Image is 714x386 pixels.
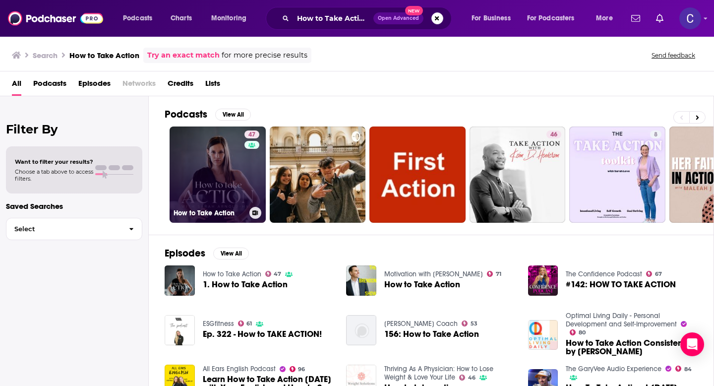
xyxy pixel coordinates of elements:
[459,375,476,381] a: 46
[8,9,103,28] img: Podchaser - Follow, Share and Rate Podcasts
[203,270,261,278] a: How to Take Action
[15,158,93,165] span: Want to filter your results?
[521,10,589,26] button: open menu
[679,7,701,29] img: User Profile
[211,11,246,25] span: Monitoring
[655,272,662,276] span: 67
[384,280,460,289] a: How to Take Action
[471,322,477,326] span: 53
[627,10,644,27] a: Show notifications dropdown
[462,321,477,326] a: 53
[205,75,220,96] a: Lists
[570,329,586,335] a: 80
[373,12,423,24] button: Open AdvancedNew
[679,7,701,29] button: Show profile menu
[579,330,586,335] span: 80
[384,320,458,328] a: Dale Carnegie Coach
[566,270,642,278] a: The Confidence Podcast
[384,270,483,278] a: Motivation with Brendon Burchard
[213,248,249,259] button: View All
[378,16,419,21] span: Open Advanced
[405,6,423,15] span: New
[116,10,165,26] button: open menu
[78,75,111,96] a: Episodes
[15,168,93,182] span: Choose a tab above to access filters.
[646,271,662,277] a: 67
[204,10,259,26] button: open menu
[527,11,575,25] span: For Podcasters
[566,280,676,289] a: #142: HOW TO TAKE ACTION
[12,75,21,96] a: All
[654,130,657,140] span: 8
[528,265,558,296] img: #142: HOW TO TAKE ACTION
[468,376,476,380] span: 46
[33,75,66,96] a: Podcasts
[298,367,305,372] span: 96
[6,226,121,232] span: Select
[546,130,561,138] a: 46
[528,320,558,350] img: How to Take Action Consistently by Steve Pavlina
[675,366,692,372] a: 84
[680,332,704,356] div: Open Intercom Messenger
[566,365,661,373] a: The GaryVee Audio Experience
[222,50,307,61] span: for more precise results
[165,247,249,259] a: EpisodesView All
[171,11,192,25] span: Charts
[165,265,195,296] a: 1. How to Take Action
[293,10,373,26] input: Search podcasts, credits, & more...
[569,127,665,223] a: 8
[684,367,692,372] span: 84
[174,209,245,217] h3: How to Take Action
[246,322,252,326] span: 61
[470,127,566,223] a: 46
[6,122,142,136] h2: Filter By
[164,10,198,26] a: Charts
[203,330,322,338] a: Ep. 322 - How to TAKE ACTION!
[165,108,251,121] a: PodcastsView All
[6,201,142,211] p: Saved Searches
[248,130,255,140] span: 47
[596,11,613,25] span: More
[6,218,142,240] button: Select
[123,11,152,25] span: Podcasts
[69,51,139,60] h3: How to Take Action
[496,272,501,276] span: 71
[203,280,288,289] a: 1. How to Take Action
[165,108,207,121] h2: Podcasts
[465,10,523,26] button: open menu
[384,365,493,382] a: Thriving As A Physician: How to Lose Weight & Love Your Life
[238,321,252,326] a: 61
[275,7,461,30] div: Search podcasts, credits, & more...
[215,109,251,121] button: View All
[170,127,266,223] a: 47How to Take Action
[384,330,479,338] a: 156: How to Take Action
[589,10,625,26] button: open menu
[649,51,698,60] button: Send feedback
[165,315,195,345] img: Ep. 322 - How to TAKE ACTION!
[290,366,305,372] a: 96
[550,130,557,140] span: 46
[650,130,661,138] a: 8
[244,130,259,138] a: 47
[265,271,282,277] a: 47
[203,365,276,373] a: All Ears English Podcast
[203,320,234,328] a: ESGfitness
[487,271,501,277] a: 71
[346,265,376,296] img: How to Take Action
[33,51,58,60] h3: Search
[274,272,281,276] span: 47
[346,315,376,345] a: 156: How to Take Action
[652,10,667,27] a: Show notifications dropdown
